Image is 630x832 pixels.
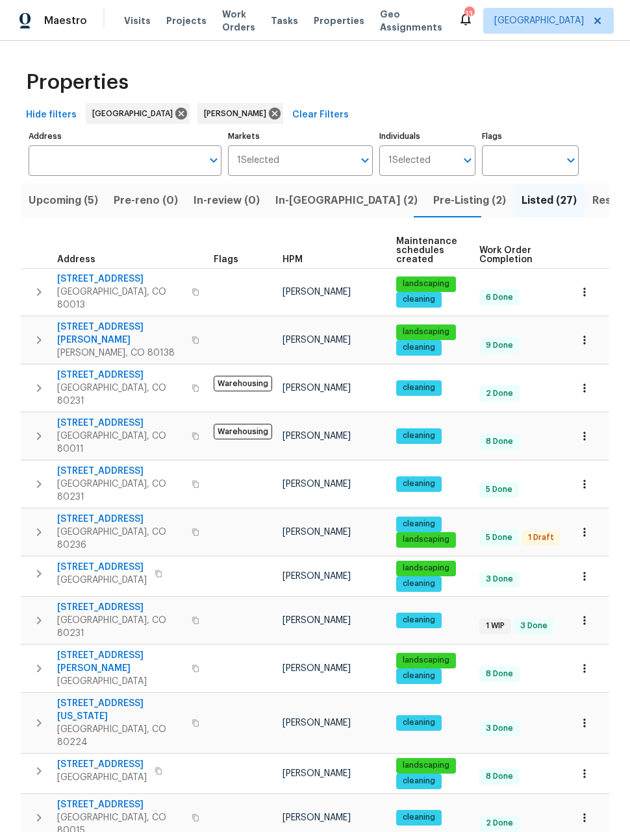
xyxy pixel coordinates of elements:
[396,237,457,264] span: Maintenance schedules created
[397,578,440,589] span: cleaning
[481,340,518,351] span: 9 Done
[44,14,87,27] span: Maestro
[397,776,440,787] span: cleaning
[124,14,151,27] span: Visits
[57,369,184,382] span: [STREET_ADDRESS]
[283,616,351,625] span: [PERSON_NAME]
[397,294,440,305] span: cleaning
[283,480,351,489] span: [PERSON_NAME]
[29,191,98,210] span: Upcoming (5)
[204,107,271,120] span: [PERSON_NAME]
[197,103,283,124] div: [PERSON_NAME]
[356,151,374,169] button: Open
[283,664,351,673] span: [PERSON_NAME]
[166,14,207,27] span: Projects
[57,649,184,675] span: [STREET_ADDRESS][PERSON_NAME]
[283,288,351,297] span: [PERSON_NAME]
[481,620,510,631] span: 1 WIP
[481,436,518,447] span: 8 Done
[397,563,455,574] span: landscaping
[397,760,455,771] span: landscaping
[214,376,272,391] span: Warehousing
[283,572,351,581] span: [PERSON_NAME]
[26,76,129,89] span: Properties
[205,151,223,169] button: Open
[481,484,518,495] span: 5 Done
[57,513,184,526] span: [STREET_ADDRESS]
[57,614,184,640] span: [GEOGRAPHIC_DATA], CO 80231
[479,246,561,264] span: Work Order Completion
[57,321,184,347] span: [STREET_ADDRESS][PERSON_NAME]
[228,132,373,140] label: Markets
[57,798,184,811] span: [STREET_ADDRESS]
[283,813,351,822] span: [PERSON_NAME]
[57,347,184,360] span: [PERSON_NAME], CO 80138
[481,388,518,399] span: 2 Done
[481,818,518,829] span: 2 Done
[57,430,184,456] span: [GEOGRAPHIC_DATA], CO 80011
[86,103,190,124] div: [GEOGRAPHIC_DATA]
[397,342,440,353] span: cleaning
[57,417,184,430] span: [STREET_ADDRESS]
[388,155,431,166] span: 1 Selected
[57,723,184,749] span: [GEOGRAPHIC_DATA], CO 80224
[292,107,349,123] span: Clear Filters
[57,255,95,264] span: Address
[397,478,440,489] span: cleaning
[283,718,351,728] span: [PERSON_NAME]
[214,424,272,439] span: Warehousing
[523,532,559,543] span: 1 Draft
[29,132,221,140] label: Address
[57,561,147,574] span: [STREET_ADDRESS]
[397,430,440,441] span: cleaning
[481,532,518,543] span: 5 Done
[214,255,238,264] span: Flags
[515,620,553,631] span: 3 Done
[397,534,455,545] span: landscaping
[287,103,354,127] button: Clear Filters
[57,382,184,408] span: [GEOGRAPHIC_DATA], CO 80231
[57,465,184,478] span: [STREET_ADDRESS]
[92,107,178,120] span: [GEOGRAPHIC_DATA]
[397,326,455,337] span: landscaping
[57,675,184,688] span: [GEOGRAPHIC_DATA]
[271,16,298,25] span: Tasks
[522,191,577,210] span: Listed (27)
[57,574,147,587] span: [GEOGRAPHIC_DATA]
[397,717,440,728] span: cleaning
[380,8,442,34] span: Geo Assignments
[481,292,518,303] span: 6 Done
[283,432,351,441] span: [PERSON_NAME]
[397,278,455,289] span: landscaping
[26,107,77,123] span: Hide filters
[397,812,440,823] span: cleaning
[275,191,418,210] span: In-[GEOGRAPHIC_DATA] (2)
[459,151,477,169] button: Open
[481,723,518,734] span: 3 Done
[222,8,255,34] span: Work Orders
[433,191,506,210] span: Pre-Listing (2)
[397,615,440,626] span: cleaning
[283,528,351,537] span: [PERSON_NAME]
[283,255,303,264] span: HPM
[57,697,184,723] span: [STREET_ADDRESS][US_STATE]
[464,8,473,21] div: 13
[481,574,518,585] span: 3 Done
[397,519,440,530] span: cleaning
[283,384,351,393] span: [PERSON_NAME]
[397,655,455,666] span: landscaping
[114,191,178,210] span: Pre-reno (0)
[57,478,184,504] span: [GEOGRAPHIC_DATA], CO 80231
[237,155,279,166] span: 1 Selected
[57,526,184,552] span: [GEOGRAPHIC_DATA], CO 80236
[379,132,476,140] label: Individuals
[57,273,184,286] span: [STREET_ADDRESS]
[397,382,440,393] span: cleaning
[57,601,184,614] span: [STREET_ADDRESS]
[562,151,580,169] button: Open
[57,771,147,784] span: [GEOGRAPHIC_DATA]
[283,336,351,345] span: [PERSON_NAME]
[283,769,351,778] span: [PERSON_NAME]
[481,668,518,679] span: 8 Done
[314,14,364,27] span: Properties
